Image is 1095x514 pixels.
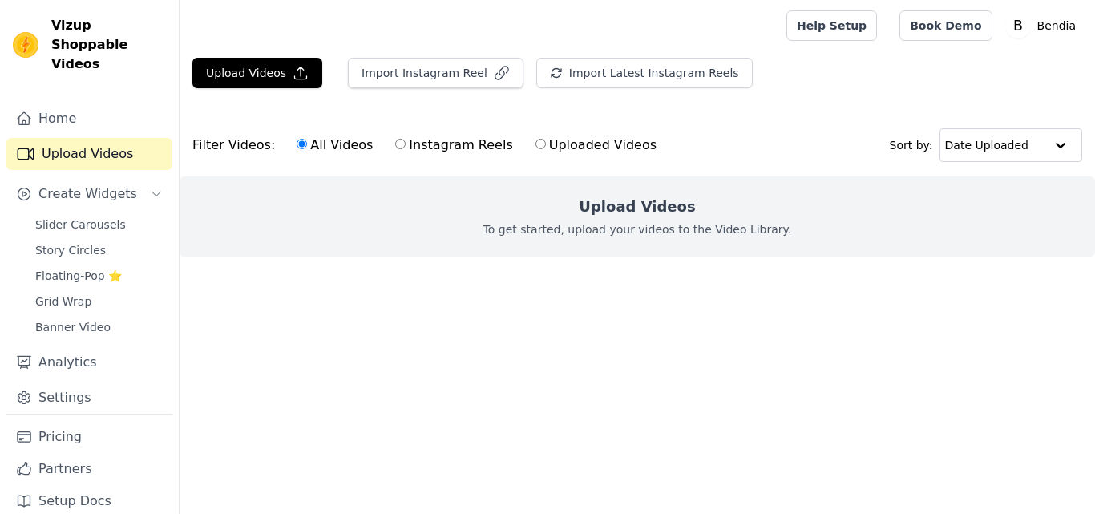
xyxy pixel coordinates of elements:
[297,139,307,149] input: All Videos
[6,346,172,378] a: Analytics
[6,178,172,210] button: Create Widgets
[1013,18,1023,34] text: B
[6,382,172,414] a: Settings
[192,127,665,164] div: Filter Videos:
[192,58,322,88] button: Upload Videos
[786,10,877,41] a: Help Setup
[35,217,126,233] span: Slider Carousels
[394,135,513,156] label: Instagram Reels
[26,265,172,287] a: Floating-Pop ⭐
[483,221,792,237] p: To get started, upload your videos to the Video Library.
[51,16,166,74] span: Vizup Shoppable Videos
[899,10,992,41] a: Book Demo
[35,268,122,284] span: Floating-Pop ⭐
[26,239,172,261] a: Story Circles
[1031,11,1082,40] p: Bendia
[26,316,172,338] a: Banner Video
[35,293,91,310] span: Grid Wrap
[536,58,753,88] button: Import Latest Instagram Reels
[1005,11,1082,40] button: B Bendia
[535,135,657,156] label: Uploaded Videos
[35,242,106,258] span: Story Circles
[13,32,38,58] img: Vizup
[535,139,546,149] input: Uploaded Videos
[6,138,172,170] a: Upload Videos
[348,58,523,88] button: Import Instagram Reel
[26,290,172,313] a: Grid Wrap
[6,421,172,453] a: Pricing
[890,128,1083,162] div: Sort by:
[26,213,172,236] a: Slider Carousels
[579,196,695,218] h2: Upload Videos
[296,135,374,156] label: All Videos
[395,139,406,149] input: Instagram Reels
[6,103,172,135] a: Home
[35,319,111,335] span: Banner Video
[38,184,137,204] span: Create Widgets
[6,453,172,485] a: Partners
